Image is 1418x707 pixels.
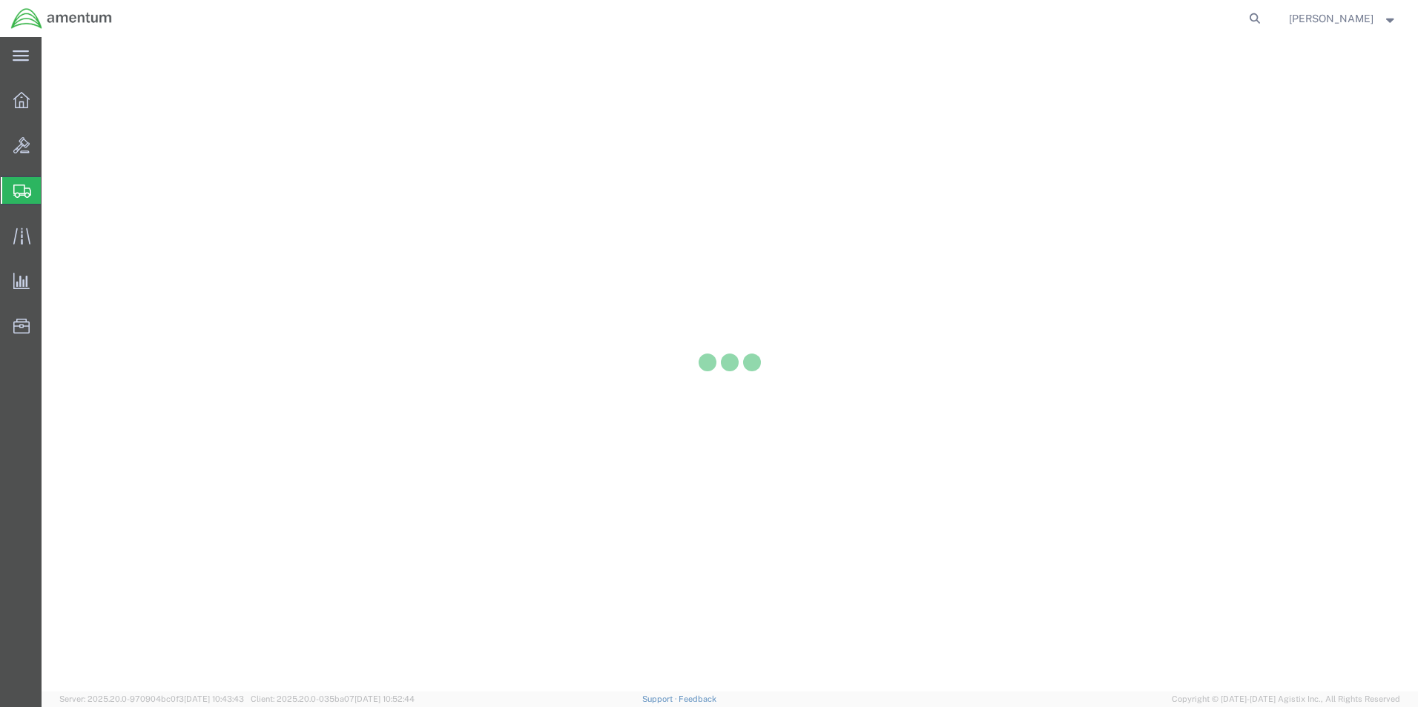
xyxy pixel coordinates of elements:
[642,694,679,703] a: Support
[10,7,113,30] img: logo
[1288,10,1398,27] button: [PERSON_NAME]
[679,694,716,703] a: Feedback
[184,694,244,703] span: [DATE] 10:43:43
[251,694,415,703] span: Client: 2025.20.0-035ba07
[354,694,415,703] span: [DATE] 10:52:44
[1172,693,1400,706] span: Copyright © [DATE]-[DATE] Agistix Inc., All Rights Reserved
[59,694,244,703] span: Server: 2025.20.0-970904bc0f3
[1289,10,1374,27] span: Travis Vance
